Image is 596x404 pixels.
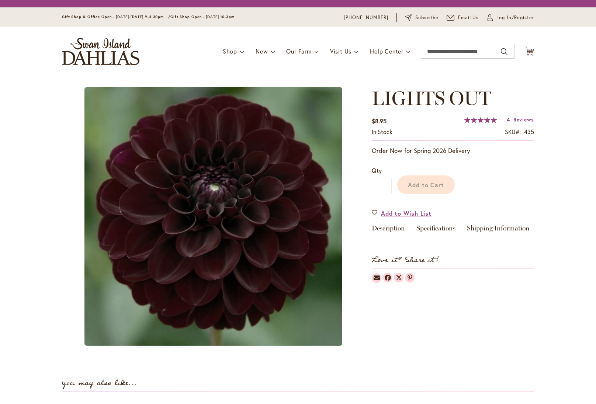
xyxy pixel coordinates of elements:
span: Shop [223,47,237,55]
span: $8.95 [372,117,387,125]
span: Add to Wish List [381,209,432,218]
span: Email Us [458,14,479,21]
a: Dahlias on Pinterest [405,273,415,283]
strong: You may also like... [62,377,137,389]
a: Specifications [416,225,455,236]
strong: Love it? Share it! [372,254,439,266]
a: Dahlias on Facebook [383,273,392,283]
a: [PHONE_NUMBER] [344,14,388,21]
a: Shipping Information [467,225,530,236]
span: Gift Shop & Office Open - [DATE]-[DATE] 9-4:30pm / [62,14,170,19]
div: Detailed Product Info [372,225,534,236]
a: Email Us [447,14,479,21]
div: 435 [524,128,534,136]
a: store logo [62,38,139,65]
div: 100% [464,117,497,123]
span: LIGHTS OUT [372,86,491,110]
button: Search [501,46,507,58]
span: 4 [507,116,510,123]
span: Reviews [513,116,534,123]
span: In stock [372,128,392,136]
a: Subscribe [405,14,439,21]
a: Log In/Register [487,14,534,21]
span: New [256,47,268,55]
span: Our Farm [286,47,311,55]
a: 4 Reviews [507,116,534,123]
span: Help Center [370,47,403,55]
a: Dahlias on Twitter [394,273,403,283]
a: Add to Wish List [372,209,432,218]
img: main product photo [84,87,342,346]
span: Gift Shop Open - [DATE] 10-3pm [170,14,235,19]
div: Availability [372,128,392,136]
span: Log In/Register [496,14,534,21]
span: Qty [372,167,382,174]
a: Description [372,225,405,236]
p: Order Now for Spring 2026 Delivery [372,146,534,155]
span: Subscribe [415,14,439,21]
strong: SKU [505,128,521,136]
span: Visit Us [330,47,351,55]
